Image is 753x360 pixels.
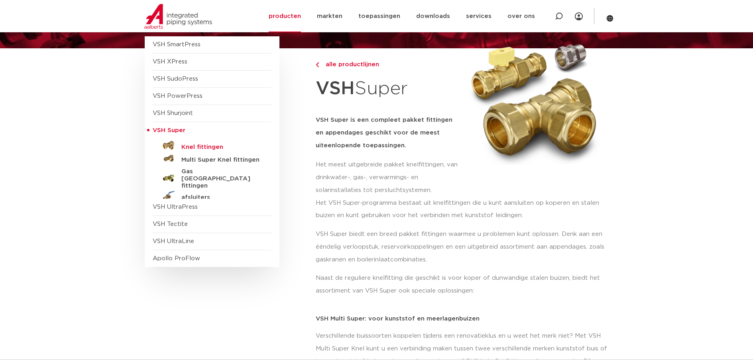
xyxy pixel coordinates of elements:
strong: VSH [316,79,355,98]
a: VSH UltraLine [153,238,194,244]
span: alle productlijnen [321,61,379,67]
a: Apollo ProFlow [153,255,200,261]
a: VSH SmartPress [153,42,201,47]
a: VSH Shurjoint [153,110,193,116]
h5: Knel fittingen [181,144,260,151]
a: VSH PowerPress [153,93,203,99]
a: VSH Tectite [153,221,188,227]
p: VSH Multi Super: voor kunststof en meerlagenbuizen [316,316,609,322]
a: Gas [GEOGRAPHIC_DATA] fittingen [153,165,271,190]
a: Multi Super Knel fittingen [153,152,271,165]
img: chevron-right.svg [316,62,319,67]
a: alle productlijnen [316,60,460,69]
a: afsluiters [153,190,271,202]
h1: Super [316,73,460,104]
h5: Gas [GEOGRAPHIC_DATA] fittingen [181,168,260,190]
p: Naast de reguliere knelfitting die geschikt is voor koper of dunwandige stalen buizen, biedt het ... [316,272,609,297]
p: VSH Super biedt een breed pakket fittingen waarmee u problemen kunt oplossen. Denk aan een ééndel... [316,228,609,266]
h5: VSH Super is een compleet pakket fittingen en appendages geschikt voor de meest uiteenlopende toe... [316,114,460,152]
h5: afsluiters [181,194,260,201]
a: VSH XPress [153,59,187,65]
a: Knel fittingen [153,139,271,152]
h5: Multi Super Knel fittingen [181,156,260,164]
a: VSH SudoPress [153,76,198,82]
a: VSH UltraPress [153,204,198,210]
p: Het meest uitgebreide pakket knelfittingen, van drinkwater-, gas-, verwarmings- en solarinstallat... [316,158,460,197]
span: VSH Super [153,127,185,133]
p: Het VSH Super-programma bestaat uit knelfittingen die u kunt aansluiten op koperen en stalen buiz... [316,197,609,222]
